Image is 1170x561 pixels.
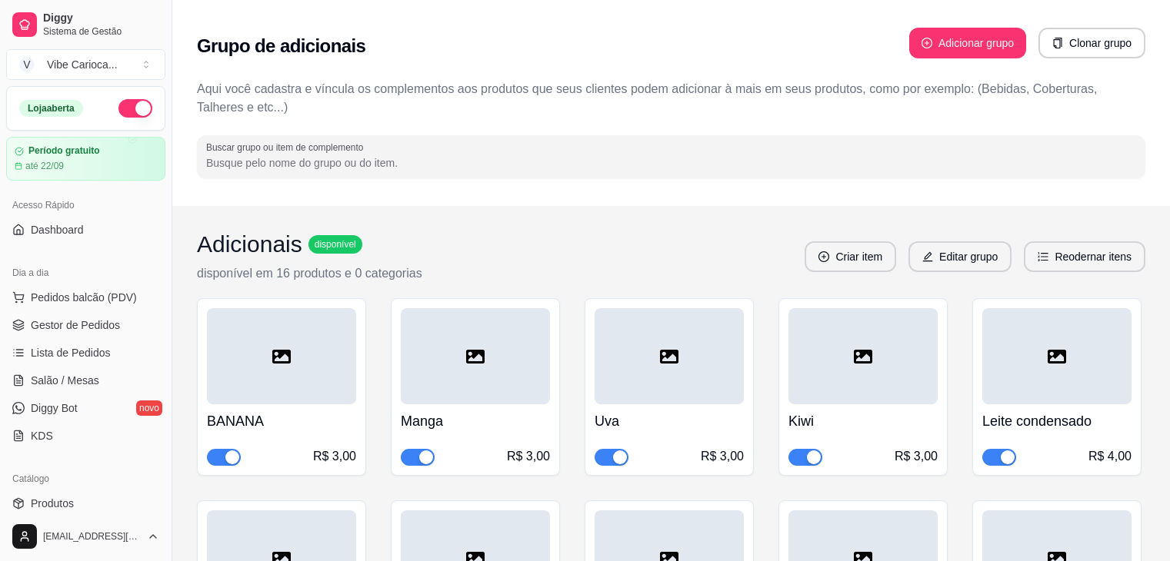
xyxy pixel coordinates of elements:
[6,6,165,43] a: DiggySistema de Gestão
[206,141,368,154] label: Buscar grupo ou item de complemento
[1088,447,1132,466] div: R$ 4,00
[197,80,1145,117] p: Aqui você cadastra e víncula os complementos aos produtos que seus clientes podem adicionar à mai...
[31,222,84,237] span: Dashboard
[6,423,165,448] a: KDS
[31,373,99,388] span: Salão / Mesas
[43,12,159,25] span: Diggy
[19,100,83,117] div: Loja aberta
[701,447,744,466] div: R$ 3,00
[908,241,1012,272] button: editEditar grupo
[1038,28,1145,58] button: copyClonar grupo
[6,396,165,420] a: Diggy Botnovo
[1038,251,1048,262] span: ordered-list
[47,57,118,72] div: Vibe Carioca ...
[6,49,165,80] button: Select a team
[25,160,64,172] article: até 22/09
[6,193,165,217] div: Acesso Rápido
[31,290,137,305] span: Pedidos balcão (PDV)
[6,137,165,181] a: Período gratuitoaté 22/09
[6,261,165,285] div: Dia a dia
[6,518,165,555] button: [EMAIL_ADDRESS][DOMAIN_NAME]
[1024,241,1145,272] button: ordered-listReodernar itens
[6,466,165,491] div: Catálogo
[197,264,422,283] p: disponível em 16 produtos e 0 categorias
[401,410,550,432] h4: Manga
[118,99,152,118] button: Alterar Status
[6,491,165,516] a: Produtos
[28,145,100,157] article: Período gratuito
[818,251,829,262] span: plus-circle
[595,410,744,432] h4: Uva
[895,447,938,466] div: R$ 3,00
[206,155,1136,171] input: Buscar grupo ou item de complemento
[312,238,359,251] span: disponível
[6,340,165,365] a: Lista de Pedidos
[6,285,165,310] button: Pedidos balcão (PDV)
[313,447,356,466] div: R$ 3,00
[507,447,550,466] div: R$ 3,00
[197,231,302,258] h3: Adicionais
[43,530,141,543] span: [EMAIL_ADDRESS][DOMAIN_NAME]
[805,241,896,272] button: plus-circleCriar item
[788,410,938,432] h4: Kiwi
[31,496,74,511] span: Produtos
[922,251,933,262] span: edit
[982,410,1132,432] h4: Leite condensado
[909,28,1026,58] button: plus-circleAdicionar grupo
[31,400,78,416] span: Diggy Bot
[19,57,35,72] span: V
[1052,38,1063,48] span: copy
[207,410,356,432] h4: BANANA
[6,368,165,393] a: Salão / Mesas
[197,34,365,58] h2: Grupo de adicionais
[31,317,120,333] span: Gestor de Pedidos
[31,428,53,443] span: KDS
[6,217,165,242] a: Dashboard
[922,38,932,48] span: plus-circle
[6,313,165,337] a: Gestor de Pedidos
[43,25,159,38] span: Sistema de Gestão
[31,345,111,360] span: Lista de Pedidos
